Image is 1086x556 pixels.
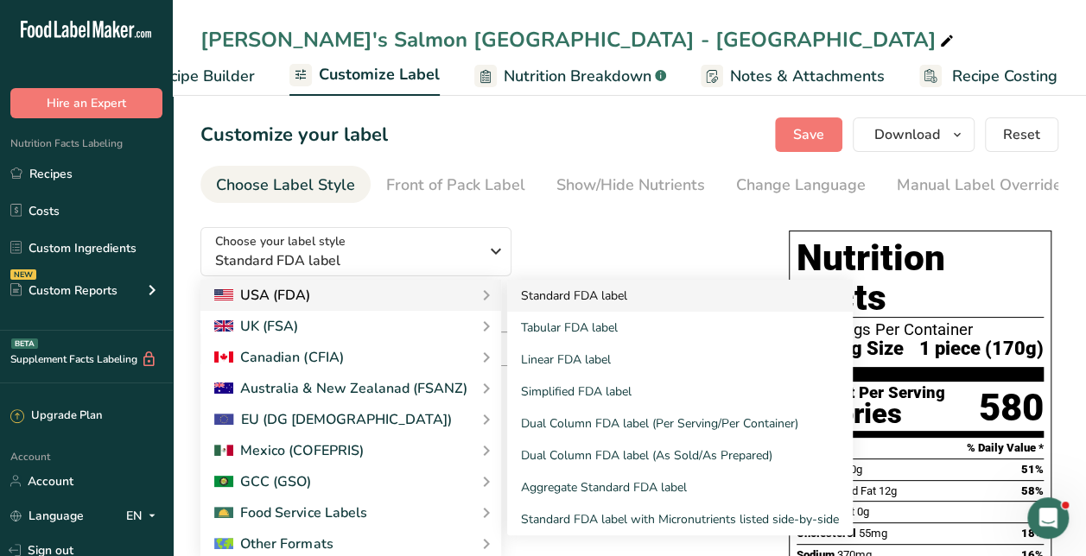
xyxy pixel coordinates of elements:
[118,57,255,96] a: Recipe Builder
[507,312,853,344] a: Tabular FDA label
[214,347,343,368] div: Canadian (CFIA)
[507,471,853,503] a: Aggregate Standard FDA label
[11,338,38,349] div: BETA
[507,439,853,471] a: Dual Column FDA label (As Sold/As Prepared)
[10,408,102,425] div: Upgrade Plan
[10,269,36,280] div: NEW
[214,440,363,461] div: Mexico (COFEPRIS)
[386,174,525,197] div: Front of Pack Label
[215,232,346,250] span: Choose your label style
[214,534,333,554] div: Other Formats
[10,281,117,300] div: Custom Reports
[797,238,1044,318] h1: Nutrition Facts
[289,55,440,97] a: Customize Label
[797,321,1044,338] div: 2 Servings Per Container
[853,117,975,152] button: Download
[214,285,310,306] div: USA (FDA)
[200,24,957,55] div: [PERSON_NAME]'s Salmon [GEOGRAPHIC_DATA] - [GEOGRAPHIC_DATA]
[556,174,705,197] div: Show/Hide Nutrients
[879,484,897,497] span: 12g
[1021,527,1044,540] span: 18%
[214,378,467,399] div: Australia & New Zealanad (FSANZ)
[736,174,866,197] div: Change Language
[844,463,862,476] span: 40g
[897,174,1062,197] div: Manual Label Override
[919,338,1044,360] span: 1 piece (170g)
[507,376,853,408] a: Simplified FDA label
[1021,484,1044,497] span: 58%
[797,385,945,401] div: Amount Per Serving
[151,65,255,88] span: Recipe Builder
[985,117,1058,152] button: Reset
[474,57,666,96] a: Nutrition Breakdown
[214,502,366,523] div: Food Service Labels
[952,65,1057,88] span: Recipe Costing
[979,385,1044,431] div: 580
[793,124,824,145] span: Save
[730,65,885,88] span: Notes & Attachments
[215,250,479,271] span: Standard FDA label
[126,505,162,526] div: EN
[216,174,355,197] div: Choose Label Style
[701,57,885,96] a: Notes & Attachments
[214,476,233,488] img: 2Q==
[859,527,887,540] span: 55mg
[200,121,388,149] h1: Customize your label
[507,503,853,535] a: Standard FDA label with Micronutrients listed side-by-side
[1003,124,1040,145] span: Reset
[319,63,440,86] span: Customize Label
[214,409,452,430] div: EU (DG [DEMOGRAPHIC_DATA])
[507,408,853,439] a: Dual Column FDA label (Per Serving/Per Container)
[507,280,853,312] a: Standard FDA label
[1027,497,1069,539] iframe: Intercom live chat
[214,471,311,492] div: GCC (GSO)
[797,438,1044,458] section: % Daily Value *
[797,401,945,426] div: Calories
[10,88,162,118] button: Hire an Expert
[507,344,853,376] a: Linear FDA label
[874,124,940,145] span: Download
[200,227,511,276] button: Choose your label style Standard FDA label
[10,501,84,531] a: Language
[857,505,869,518] span: 0g
[504,65,651,88] span: Nutrition Breakdown
[919,57,1057,96] a: Recipe Costing
[1021,463,1044,476] span: 51%
[775,117,842,152] button: Save
[214,316,298,337] div: UK (FSA)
